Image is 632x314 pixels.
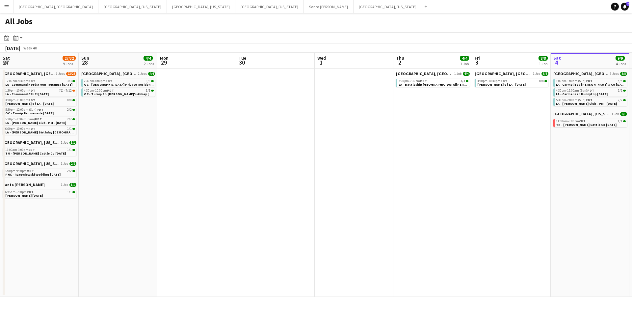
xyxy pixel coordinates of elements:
[541,72,548,76] span: 8/8
[475,55,480,61] span: Fri
[553,111,627,128] div: [GEOGRAPHIC_DATA], [US_STATE]1 Job1/111:00am-3:00pmCDT1/1TN - [PERSON_NAME] Cattle Co [DATE]
[28,148,35,152] span: CDT
[556,99,592,102] span: 5:30pm-2:00am (Sun)
[539,56,548,61] span: 8/8
[399,82,493,87] span: LA - Battleship San Pedro 10.2.25
[556,82,626,87] span: LA - Carmelized Oren & Co 10.4.25
[67,148,72,152] span: 1/1
[556,119,626,127] a: 11:00am-3:00pmCDT1/1TN - [PERSON_NAME] Cattle Co [DATE]
[160,55,169,61] span: Mon
[5,89,75,92] div: •
[539,61,547,66] div: 1 Job
[66,89,72,92] span: 7/12
[475,71,548,76] a: [GEOGRAPHIC_DATA], [GEOGRAPHIC_DATA]1 Job8/8
[27,190,34,194] span: PDT
[420,79,427,83] span: PDT
[5,151,66,156] span: TN - Semler Cattle Co 9.27.25
[556,79,592,83] span: 1:00pm-1:00am (Sun)
[556,120,586,123] span: 11:00am-3:00pm
[63,61,75,66] div: 9 Jobs
[69,141,76,145] span: 1/1
[477,79,547,86] a: 4:30pm-10:30pmPDT8/8[PERSON_NAME] of LA - [DATE]
[396,71,470,76] a: [GEOGRAPHIC_DATA], [GEOGRAPHIC_DATA]1 Job4/4
[81,71,155,98] div: [GEOGRAPHIC_DATA], [GEOGRAPHIC_DATA]2 Jobs4/42:30pm-8:00pmPDT3/3OC - [GEOGRAPHIC_DATA] Private Re...
[151,90,154,92] span: 1/1
[2,59,10,66] span: 27
[72,128,75,130] span: 1/1
[69,162,76,166] span: 2/2
[5,127,35,130] span: 6:00pm-10:00pm
[3,182,45,187] span: Santa Barbara
[5,190,75,197] a: 6:45am-5:30pmPDT1/1[PERSON_NAME] [DATE]
[5,107,75,115] a: 5:30pm-12:00am (Sun)PDT2/2OC - Turnip Promenade [DATE]
[618,120,622,123] span: 1/1
[72,149,75,151] span: 1/1
[151,80,154,82] span: 3/3
[304,0,354,13] button: Santa [PERSON_NAME]
[556,98,626,105] a: 5:30pm-2:00am (Sun)PDT2/2LA - [PERSON_NAME] Club - PM - [DATE]
[396,71,453,76] span: Los Angeles, CA
[5,148,35,152] span: 11:00am-3:00pm
[84,92,158,96] span: OC - Turnip St. Michael's Abbey 9.28.25
[80,59,89,66] span: 28
[556,101,617,106] span: LA - Jonathan Club - PM - 10.4.25
[148,72,155,76] span: 4/4
[618,79,622,83] span: 4/4
[84,88,154,96] a: 4:30pm-10:00pmPDT1/1OC - Turnip St. [PERSON_NAME]'s Abbey [DATE]
[5,79,75,86] a: 12:00pm-4:30pmPDT3/3LA - Command Nordstrom Topanga [DATE]
[105,79,112,83] span: PDT
[616,56,625,61] span: 9/9
[5,111,54,115] span: OC - Turnip Promenade 9.27.25
[13,0,98,13] button: [GEOGRAPHIC_DATA], [GEOGRAPHIC_DATA]
[72,99,75,101] span: 8/8
[84,82,165,87] span: OC - Moloo Private Residence 9.28.25
[586,98,592,102] span: PDT
[612,112,619,116] span: 1 Job
[5,193,43,198] span: SB - Dina 9.27.25
[3,140,76,161] div: [GEOGRAPHIC_DATA], [US_STATE]1 Job1/111:00am-3:00pmCDT1/1TN - [PERSON_NAME] Cattle Co [DATE]
[395,59,404,66] span: 2
[618,89,622,92] span: 2/2
[59,89,63,92] span: 7I
[72,109,75,111] span: 2/2
[553,111,627,116] a: [GEOGRAPHIC_DATA], [US_STATE]1 Job1/1
[84,89,114,92] span: 4:30pm-10:00pm
[67,99,72,102] span: 8/8
[5,99,35,102] span: 3:30pm-11:00pm
[3,140,60,145] span: Nashville, Tennessee
[317,55,326,61] span: Wed
[579,119,586,123] span: CDT
[5,172,61,177] span: PHX - Rzepniewski Wedding 9.27.25
[399,79,468,86] a: 4:00pm-9:30pmPDT4/4LA - Battleship [GEOGRAPHIC_DATA][PERSON_NAME] [DATE]
[399,79,427,83] span: 4:00pm-9:30pm
[461,79,465,83] span: 4/4
[396,55,404,61] span: Thu
[3,55,10,61] span: Sat
[61,162,68,166] span: 1 Job
[553,71,627,111] div: [GEOGRAPHIC_DATA], [GEOGRAPHIC_DATA]3 Jobs8/81:00pm-1:00am (Sun)PDT4/4LA - Carmelized [PERSON_NAM...
[146,79,150,83] span: 3/3
[3,71,55,76] span: Los Angeles, CA
[460,61,469,66] div: 1 Job
[84,79,154,86] a: 2:30pm-8:00pmPDT3/3OC - [GEOGRAPHIC_DATA] Private Residence [DATE]
[556,89,594,92] span: 4:30pm-12:00am (Sun)
[37,107,43,112] span: PDT
[5,98,75,105] a: 3:30pm-11:00pmPDT8/8[PERSON_NAME] of LA - [DATE]
[621,3,629,11] a: 7
[556,123,617,127] span: TN - Semler Cattle Co 10.4.25
[475,71,548,88] div: [GEOGRAPHIC_DATA], [GEOGRAPHIC_DATA]1 Job8/84:30pm-10:30pmPDT8/8[PERSON_NAME] of LA - [DATE]
[138,72,147,76] span: 2 Jobs
[3,140,76,145] a: [GEOGRAPHIC_DATA], [US_STATE]1 Job1/1
[396,71,470,88] div: [GEOGRAPHIC_DATA], [GEOGRAPHIC_DATA]1 Job4/44:00pm-9:30pmPDT4/4LA - Battleship [GEOGRAPHIC_DATA][...
[466,80,468,82] span: 4/4
[144,61,154,66] div: 2 Jobs
[477,79,507,83] span: 4:30pm-10:30pm
[5,190,34,194] span: 6:45am-5:30pm
[63,56,76,61] span: 27/32
[72,80,75,82] span: 3/3
[72,191,75,193] span: 1/1
[61,183,68,187] span: 1 Job
[28,98,35,102] span: PDT
[67,169,72,173] span: 2/2
[5,121,66,125] span: LA - Jonathan Club - PM - 9.27.25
